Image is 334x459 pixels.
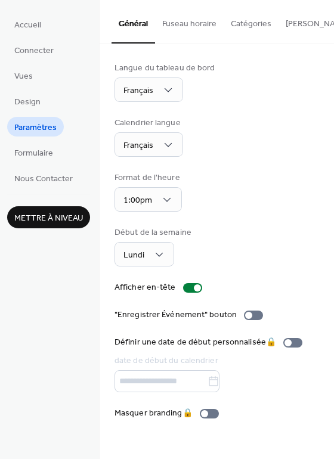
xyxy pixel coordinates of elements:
a: Nous Contacter [7,168,80,188]
span: Design [14,96,41,108]
a: Paramètres [7,117,64,137]
span: Formulaire [14,147,53,160]
a: Design [7,91,48,111]
a: Formulaire [7,142,60,162]
div: Calendrier langue [115,117,181,129]
a: Accueil [7,14,48,34]
div: Afficher en-tête [115,281,176,294]
span: Vues [14,70,33,83]
span: 1:00pm [123,193,152,209]
a: Vues [7,66,40,85]
span: Lundi [123,247,144,263]
span: Nous Contacter [14,173,73,185]
span: Connecter [14,45,54,57]
a: Connecter [7,40,61,60]
button: Mettre à niveau [7,206,90,228]
div: Format de l'heure [115,172,180,184]
span: Mettre à niveau [14,212,83,225]
span: Accueil [14,19,41,32]
span: Français [123,138,153,154]
span: Paramètres [14,122,57,134]
div: Début de la semaine [115,227,191,239]
div: "Enregistrer Événement" bouton [115,309,237,321]
div: Langue du tableau de bord [115,62,215,75]
span: Français [123,83,153,99]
